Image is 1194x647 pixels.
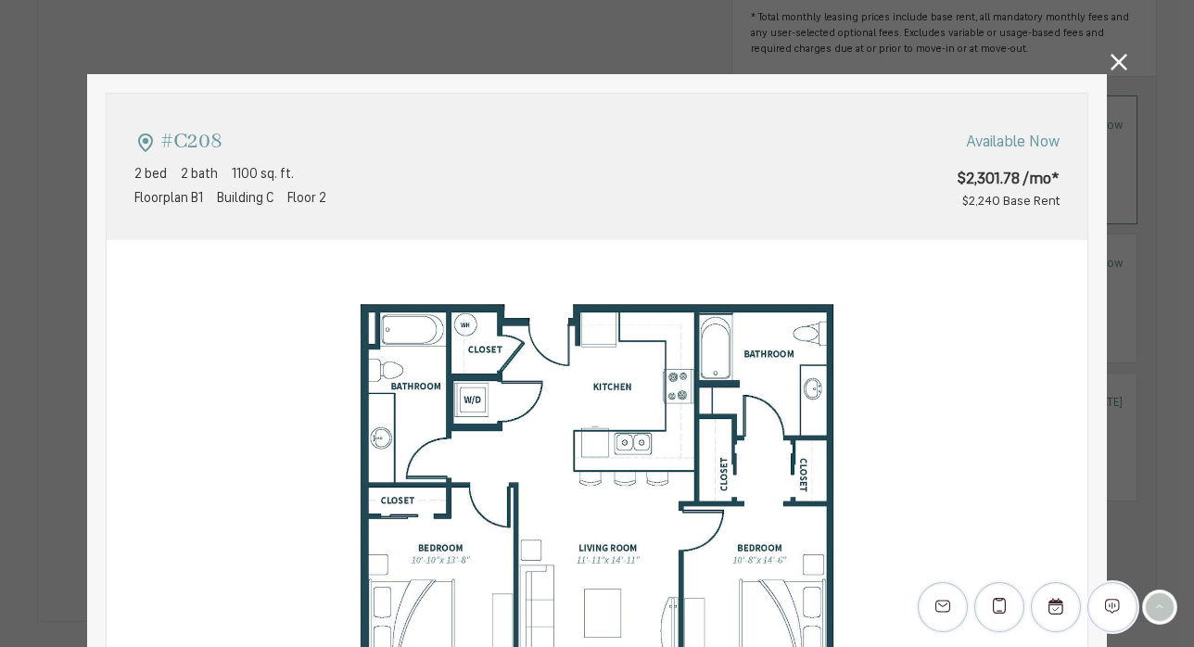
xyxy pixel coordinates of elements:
[966,131,1060,154] span: Available Now
[217,189,273,209] span: Building C
[134,189,203,209] span: Floorplan B1
[846,168,1060,191] span: $2,301.78 /mo*
[962,196,1060,208] span: $2,240 Base Rent
[134,165,167,184] span: 2 bed
[287,189,326,209] span: Floor 2
[160,125,222,160] p: #C208
[181,165,218,184] span: 2 bath
[232,165,294,184] span: 1100 sq. ft.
